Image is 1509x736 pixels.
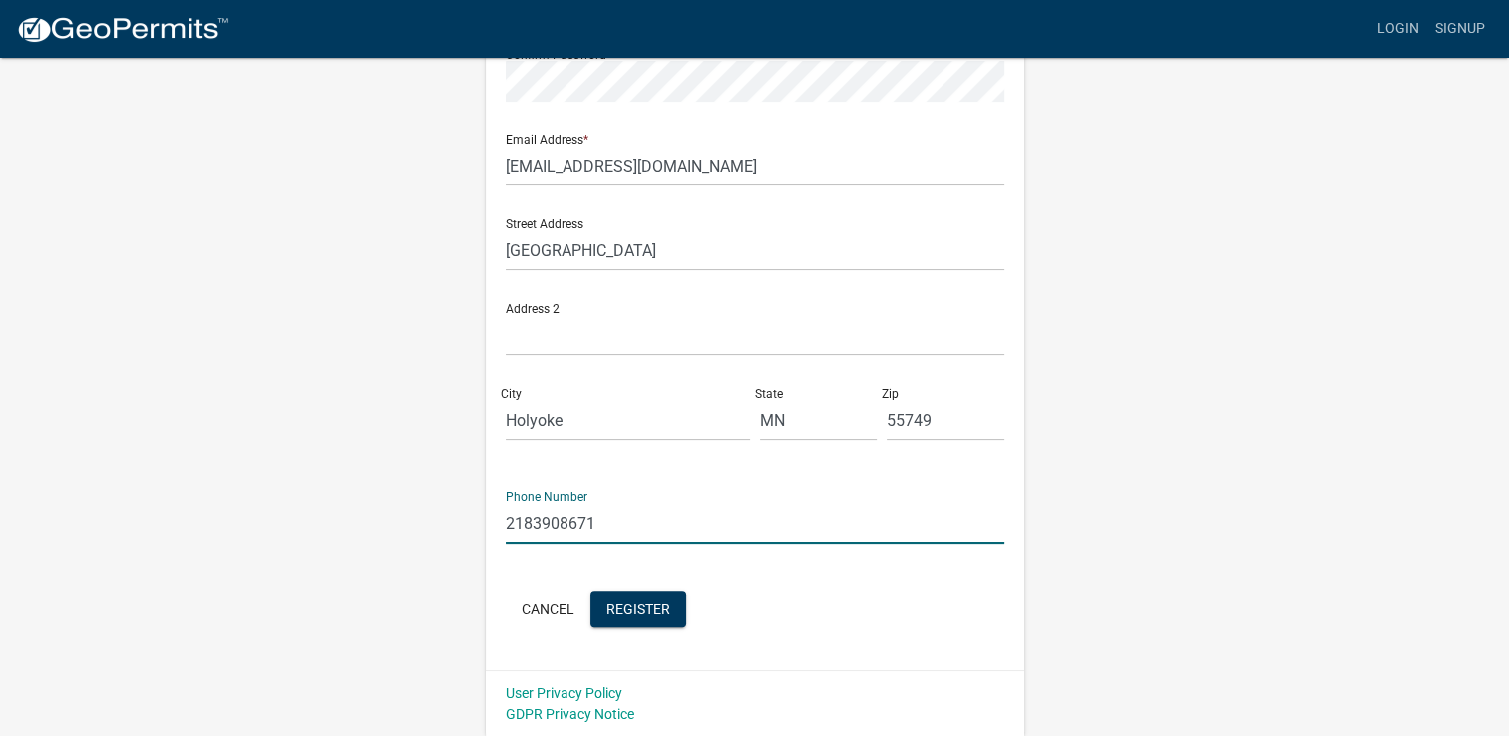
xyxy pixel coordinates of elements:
span: Register [606,600,670,616]
a: GDPR Privacy Notice [506,706,634,722]
a: Signup [1427,10,1493,48]
button: Cancel [506,591,590,627]
button: Register [590,591,686,627]
a: User Privacy Policy [506,685,622,701]
a: Login [1369,10,1427,48]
